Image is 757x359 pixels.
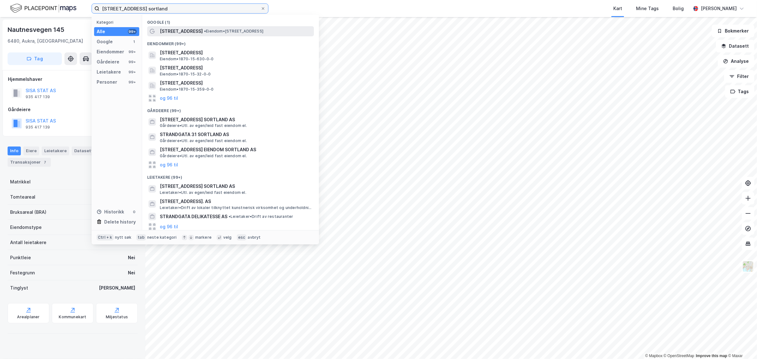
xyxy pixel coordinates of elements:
span: Leietaker • Drift av restauranter [229,214,293,219]
div: Tomteareal [10,193,35,201]
div: Kommunekart [59,314,86,320]
a: Improve this map [696,354,727,358]
img: logo.f888ab2527a4732fd821a326f86c7f29.svg [10,3,76,14]
div: [PERSON_NAME] [99,284,135,292]
div: neste kategori [147,235,177,240]
div: Matrikkel [10,178,31,186]
div: Eiendommer [97,48,124,56]
div: Leietakere (99+) [142,170,319,181]
div: Ctrl + k [97,234,114,241]
button: Filter [724,70,754,83]
div: velg [223,235,232,240]
span: [STREET_ADDRESS] [160,27,203,35]
span: [STREET_ADDRESS] [160,49,311,57]
button: Bokmerker [712,25,754,37]
div: Historikk [97,208,124,216]
div: Gårdeiere (99+) [142,103,319,115]
div: Eiendomstype [10,224,42,231]
div: Eiere [23,147,39,155]
div: 7 [42,159,48,165]
button: og 96 til [160,161,178,169]
div: Nei [128,254,135,261]
button: Tags [725,85,754,98]
div: 99+ [128,69,137,75]
div: Nei [128,269,135,277]
span: • [229,214,231,219]
div: [PERSON_NAME] [701,5,737,12]
button: Tag [8,52,62,65]
div: markere [195,235,212,240]
div: 0 [132,209,137,214]
div: Mine Tags [636,5,659,12]
div: Google (1) [142,15,319,26]
div: Transaksjoner [8,158,51,167]
div: 6480, Aukra, [GEOGRAPHIC_DATA] [8,37,83,45]
span: Gårdeiere • Utl. av egen/leid fast eiendom el. [160,138,247,143]
span: Gårdeiere • Utl. av egen/leid fast eiendom el. [160,123,247,128]
div: 99+ [128,49,137,54]
span: • [204,29,206,33]
div: Google [97,38,113,45]
div: Bolig [673,5,684,12]
span: [STREET_ADDRESS] EIENDOM SORTLAND AS [160,146,311,153]
span: Eiendom • 1870-15-359-0-0 [160,87,214,92]
span: STRANDGATA DELIKATESSE AS [160,213,227,220]
div: Arealplaner [17,314,39,320]
img: Z [742,260,754,272]
a: OpenStreetMap [664,354,694,358]
span: Leietaker • Utl. av egen/leid fast eiendom el. [160,190,246,195]
span: STRANDGATA 31 SORTLAND AS [160,131,311,138]
div: Delete history [104,218,136,226]
span: Eiendom • [STREET_ADDRESS] [204,29,263,34]
div: Bruksareal (BRA) [10,208,46,216]
div: 99+ [128,59,137,64]
div: Kategori [97,20,139,25]
div: esc [237,234,247,241]
div: avbryt [248,235,261,240]
div: Gårdeiere [97,58,119,66]
div: 935 417 139 [26,94,50,99]
div: Kart [613,5,622,12]
span: [STREET_ADDRESS] SORTLAND AS [160,182,311,190]
div: Tinglyst [10,284,28,292]
span: Eiendom • 1870-15-630-0-0 [160,57,214,62]
div: Nautnesvegen 145 [8,25,66,35]
div: Leietakere [42,147,69,155]
div: Gårdeiere [8,106,137,113]
span: [STREET_ADDRESS]. AS [160,198,311,205]
span: Gårdeiere • Utl. av egen/leid fast eiendom el. [160,153,247,159]
button: og 96 til [160,223,178,230]
div: tab [136,234,146,241]
div: Antall leietakere [10,239,46,246]
iframe: Chat Widget [725,329,757,359]
div: Miljøstatus [106,314,128,320]
div: Hjemmelshaver [8,75,137,83]
div: 99+ [128,29,137,34]
div: Festegrunn [10,269,35,277]
span: [STREET_ADDRESS] [160,79,311,87]
button: og 96 til [160,94,178,102]
div: 935 417 139 [26,125,50,130]
button: Datasett [716,40,754,52]
div: 1 [132,39,137,44]
button: Analyse [718,55,754,68]
div: Info [8,147,21,155]
div: Personer [97,78,117,86]
div: Datasett [72,147,95,155]
span: [STREET_ADDRESS] [160,64,311,72]
span: [STREET_ADDRESS] SORTLAND AS [160,116,311,123]
span: Leietaker • Drift av lokaler tilknyttet kunstnerisk virksomhet og underholdningsvirksomhet [160,205,313,210]
div: 99+ [128,80,137,85]
span: Eiendom • 1870-15-32-0-0 [160,72,211,77]
div: nytt søk [115,235,132,240]
div: Leietakere [97,68,121,76]
a: Mapbox [645,354,663,358]
input: Søk på adresse, matrikkel, gårdeiere, leietakere eller personer [99,4,261,13]
div: Eiendommer (99+) [142,36,319,48]
div: Alle [97,28,105,35]
div: Punktleie [10,254,31,261]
